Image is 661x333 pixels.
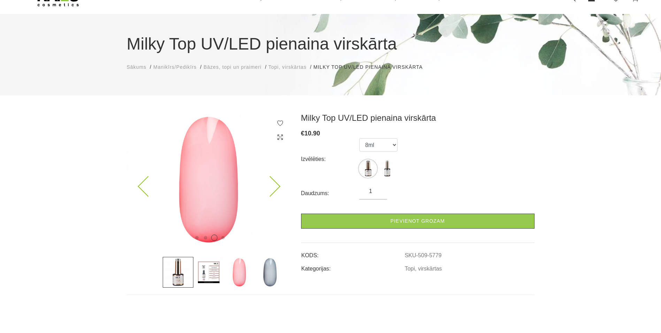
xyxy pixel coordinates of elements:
div: Daudzums: [301,188,360,199]
a: Topi, virskārtas [268,64,306,71]
a: SKU-509-5779 [405,252,441,259]
a: Topi, virskārtas [405,266,442,272]
span: 10.90 [305,130,320,137]
span: Topi, virskārtas [268,64,306,70]
img: ... [193,257,224,288]
h3: Milky Top UV/LED pienaina virskārta [301,113,535,123]
td: KODS: [301,246,405,260]
li: Milky Top UV/LED pienaina virskārta [314,64,430,71]
button: 4 of 4 [221,236,225,239]
span: Manikīrs/Pedikīrs [153,64,197,70]
img: ... [163,257,193,288]
a: Pievienot grozam [301,214,535,229]
a: Manikīrs/Pedikīrs [153,64,197,71]
span: € [301,130,305,137]
span: Sākums [127,64,147,70]
img: ... [255,257,285,288]
td: Kategorijas: [301,260,405,273]
span: Bāzes, topi un praimeri [203,64,261,70]
a: Sākums [127,64,147,71]
img: ... [224,257,255,288]
img: ... [127,113,291,246]
a: Bāzes, topi un praimeri [203,64,261,71]
button: 3 of 4 [211,235,217,241]
h1: Milky Top UV/LED pienaina virskārta [127,31,535,57]
button: 2 of 4 [204,236,207,239]
img: ... [378,160,396,177]
button: 1 of 4 [195,236,199,239]
img: ... [359,160,377,177]
div: Izvēlēties: [301,154,360,165]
